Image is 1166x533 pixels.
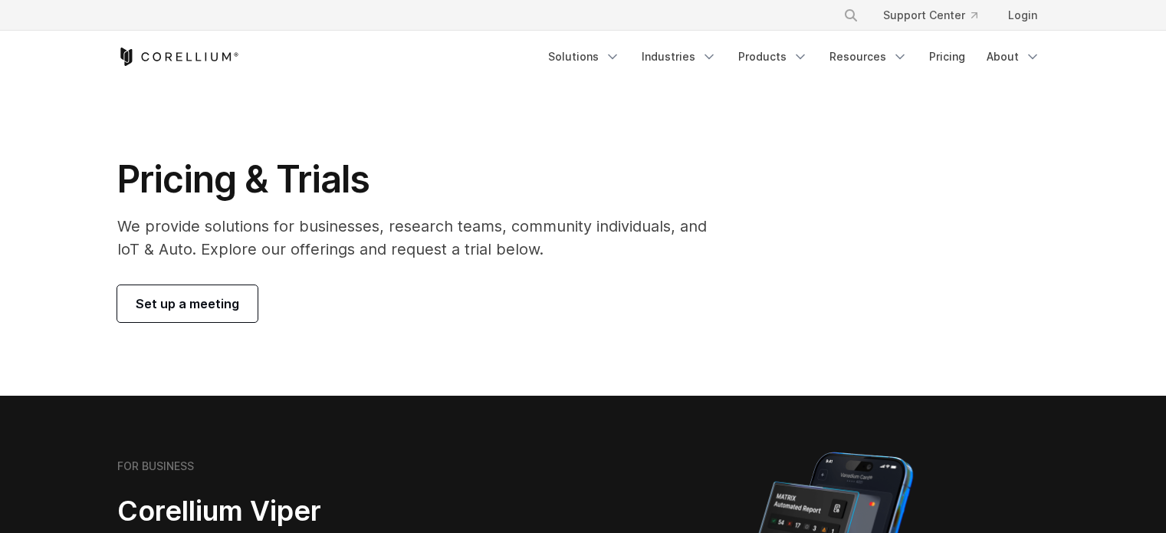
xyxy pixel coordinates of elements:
[117,459,194,473] h6: FOR BUSINESS
[729,43,817,71] a: Products
[825,2,1049,29] div: Navigation Menu
[117,156,728,202] h1: Pricing & Trials
[117,215,728,261] p: We provide solutions for businesses, research teams, community individuals, and IoT & Auto. Explo...
[632,43,726,71] a: Industries
[117,48,239,66] a: Corellium Home
[996,2,1049,29] a: Login
[117,285,258,322] a: Set up a meeting
[837,2,865,29] button: Search
[117,494,510,528] h2: Corellium Viper
[539,43,629,71] a: Solutions
[871,2,990,29] a: Support Center
[136,294,239,313] span: Set up a meeting
[920,43,974,71] a: Pricing
[539,43,1049,71] div: Navigation Menu
[977,43,1049,71] a: About
[820,43,917,71] a: Resources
